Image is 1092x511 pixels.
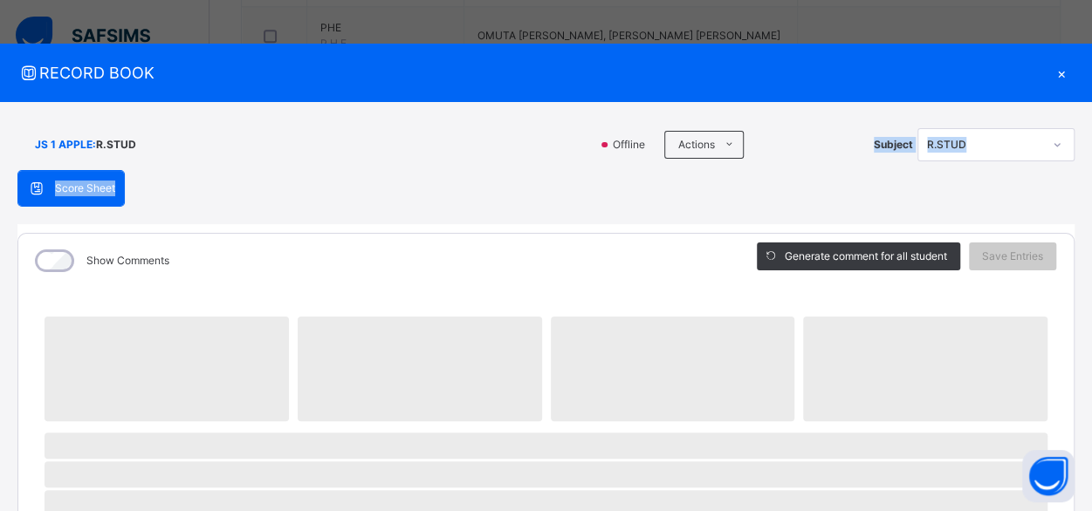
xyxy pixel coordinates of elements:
[45,461,1047,487] span: ‌
[611,137,656,153] span: Offline
[45,433,1047,459] span: ‌
[551,317,795,421] span: ‌
[982,249,1043,264] span: Save Entries
[55,181,115,196] span: Score Sheet
[874,137,913,153] span: Subject
[785,249,947,264] span: Generate comment for all student
[35,137,96,153] span: JS 1 APPLE :
[96,137,136,153] span: R.STUD
[17,61,1048,85] span: RECORD BOOK
[927,137,1042,153] div: R.STUD
[45,317,289,421] span: ‌
[86,253,169,269] label: Show Comments
[1022,450,1075,502] button: Open asap
[298,317,542,421] span: ‌
[803,317,1047,421] span: ‌
[1048,61,1075,85] div: ×
[678,137,715,153] span: Actions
